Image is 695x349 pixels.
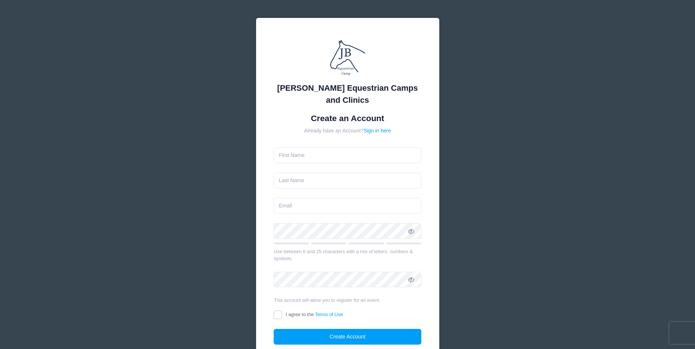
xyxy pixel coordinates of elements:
[274,147,421,163] input: First Name
[274,297,421,304] div: This account will allow you to register for an event.
[326,36,370,80] img: Jessica Braswell Equestrian Camps and Clinics
[274,329,421,345] button: Create Account
[274,82,421,106] div: [PERSON_NAME] Equestrian Camps and Clinics
[315,312,343,317] a: Terms of Use
[286,312,343,317] span: I agree to the
[274,198,421,214] input: Email
[274,113,421,123] h1: Create an Account
[274,248,421,262] div: Use between 6 and 25 characters with a mix of letters, numbers & symbols.
[363,128,391,134] a: Sign in here
[274,173,421,188] input: Last Name
[274,311,282,319] input: I agree to theTerms of Use
[274,127,421,135] div: Already have an Account?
